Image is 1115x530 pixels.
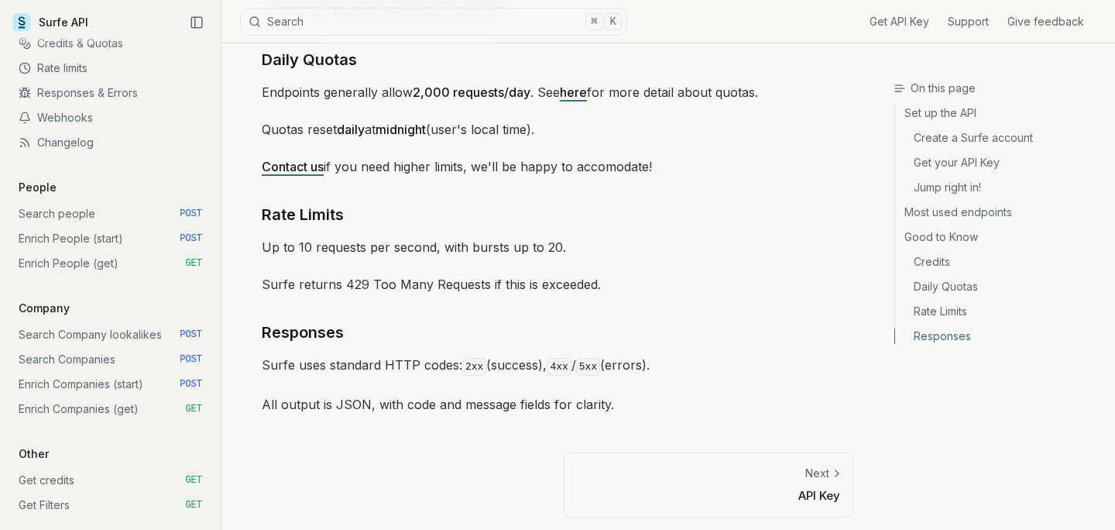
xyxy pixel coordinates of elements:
code: 4xx [547,358,571,376]
a: Responses [262,320,344,345]
code: 2xx [462,358,486,376]
a: Search Company lookalikes POST [12,322,208,347]
a: Changelog [12,130,208,155]
a: Most used endpoints [895,200,1103,225]
a: Enrich People (get) GET [12,251,208,276]
a: Contact us [262,159,324,174]
p: Endpoints generally allow . See for more detail about quotas. [262,81,853,103]
button: Search⌘K [240,8,627,36]
a: Search people POST [12,201,208,226]
span: POST [180,232,202,245]
a: Rate Limits [262,202,344,227]
a: Enrich People (start) POST [12,226,208,251]
span: GET [185,499,202,511]
a: Get credits GET [12,468,208,493]
span: GET [185,474,202,487]
p: Other [12,446,55,462]
span: GET [185,403,202,415]
button: Collapse Sidebar [185,11,208,34]
a: here [560,84,587,100]
strong: 2,000 requests/day [413,84,530,100]
a: Give feedback [1007,14,1084,29]
span: POST [180,378,202,391]
p: Up to 10 requests per second, with bursts up to 20. [262,236,853,258]
kbd: K [605,13,622,30]
a: Get API Key [870,14,929,29]
p: People [12,180,63,195]
p: Quotas reset at (user's local time). [262,119,853,140]
span: POST [180,208,202,220]
a: Surfe API [12,11,88,34]
a: Search Companies POST [12,347,208,372]
h3: On this page [894,81,1103,96]
p: Next [805,466,829,481]
a: Responses & Errors [12,81,208,105]
a: Daily Quotas [895,274,1103,299]
p: Company [12,301,76,316]
a: Support [948,14,989,29]
kbd: ⌘ [585,13,602,30]
span: GET [185,257,202,270]
a: Daily Quotas [262,47,357,72]
strong: midnight [376,122,426,137]
code: 5xx [576,358,600,376]
a: Good to Know [895,225,1103,250]
span: POST [180,353,202,366]
a: Webhooks [12,105,208,130]
p: Surfe uses standard HTTP codes: (success), / (errors). [262,354,853,378]
a: Responses [895,324,1103,344]
a: Credits [895,250,1103,274]
p: API Key [577,487,840,504]
p: All output is JSON, with code and message fields for clarity. [262,394,853,415]
a: Credits & Quotas [12,31,208,56]
strong: daily [337,122,365,137]
a: Rate Limits [895,299,1103,324]
a: Create a Surfe account [895,126,1103,150]
a: NextAPI Key [564,453,853,517]
a: Get your API Key [895,150,1103,175]
a: Jump right in! [895,175,1103,200]
a: Get Filters GET [12,493,208,518]
a: Set up the API [895,105,1103,126]
a: Enrich Companies (start) POST [12,372,208,397]
p: if you need higher limits, we'll be happy to accomodate! [262,156,853,177]
span: POST [180,329,202,341]
a: Rate limits [12,56,208,81]
p: Surfe returns 429 Too Many Requests if this is exceeded. [262,274,853,295]
a: Enrich Companies (get) GET [12,397,208,422]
